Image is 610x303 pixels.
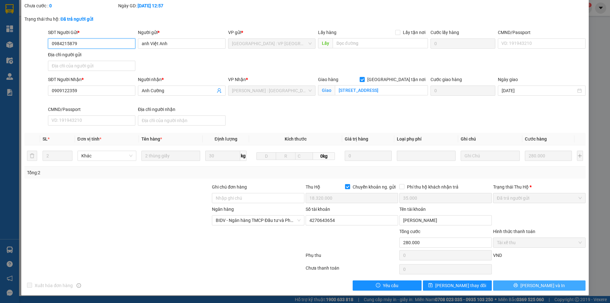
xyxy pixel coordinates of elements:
[141,136,162,141] span: Tên hàng
[423,280,492,291] button: save[PERSON_NAME] thay đổi
[138,106,225,113] div: Địa chỉ người nhận
[118,2,211,9] div: Ngày GD:
[48,29,135,36] div: SĐT Người Gửi
[404,183,461,190] span: Phí thu hộ khách nhận trả
[365,76,428,83] span: [GEOGRAPHIC_DATA] tận nơi
[43,136,48,141] span: SL
[27,151,37,161] button: delete
[212,193,304,203] input: Ghi chú đơn hàng
[525,136,547,141] span: Cước hàng
[305,265,399,276] div: Chưa thanh toán
[60,17,93,22] b: Đã trả người gửi
[513,283,518,288] span: printer
[306,184,320,189] span: Thu Hộ
[333,38,428,48] input: Dọc đường
[525,151,572,161] input: 0
[376,283,380,288] span: exclamation-circle
[430,30,459,35] label: Cước lấy hàng
[24,2,117,9] div: Chưa cước :
[335,85,428,95] input: Giao tận nơi
[399,215,492,225] input: Tên tài khoản
[240,151,247,161] span: kg
[48,76,135,83] div: SĐT Người Nhận
[295,152,313,160] input: C
[350,183,398,190] span: Chuyển khoản ng. gửi
[27,169,235,176] div: Tổng: 2
[48,61,135,71] input: Địa chỉ của người gửi
[313,152,335,160] span: 0kg
[435,282,486,289] span: [PERSON_NAME] thay đổi
[318,85,335,95] span: Giao
[428,283,433,288] span: save
[493,229,535,234] label: Hình thức thanh toán
[138,3,163,8] b: [DATE] 12:57
[256,152,276,160] input: D
[212,207,234,212] label: Ngân hàng
[520,282,565,289] span: [PERSON_NAME] và In
[345,136,368,141] span: Giá trị hàng
[399,207,426,212] label: Tên tài khoản
[353,280,422,291] button: exclamation-circleYêu cầu
[318,38,333,48] span: Lấy
[577,151,583,161] button: plus
[276,152,295,160] input: R
[138,76,225,83] div: Người nhận
[228,77,246,82] span: VP Nhận
[345,151,392,161] input: 0
[77,283,81,288] span: info-circle
[498,29,585,36] div: CMND/Passport
[49,3,52,8] b: 0
[138,29,225,36] div: Người gửi
[497,193,582,203] span: Đã trả người gửi
[400,29,428,36] span: Lấy tận nơi
[497,238,582,247] span: Tài xế thu
[493,183,586,190] div: Trạng thái Thu Hộ
[461,151,519,161] input: Ghi Chú
[305,252,399,263] div: Phụ thu
[502,87,576,94] input: Ngày giao
[48,106,135,113] div: CMND/Passport
[216,216,301,225] span: BIDV - Ngân hàng TMCP Đầu tư và Phát triển Việt Nam
[430,86,495,96] input: Cước giao hàng
[138,115,225,126] input: Địa chỉ của người nhận
[285,136,307,141] span: Kích thước
[217,88,222,93] span: user-add
[141,151,200,161] input: VD: Bàn, Ghế
[306,207,330,212] label: Số tài khoản
[48,51,135,58] div: Địa chỉ người gửi
[430,38,495,49] input: Cước lấy hàng
[214,136,237,141] span: Định lượng
[318,30,336,35] span: Lấy hàng
[318,77,338,82] span: Giao hàng
[399,229,420,234] span: Tổng cước
[394,133,458,145] th: Loại phụ phí
[232,39,312,48] span: Hà Nội : VP Hà Đông
[78,136,101,141] span: Đơn vị tính
[24,16,140,23] div: Trạng thái thu hộ:
[430,77,462,82] label: Cước giao hàng
[212,184,247,189] label: Ghi chú đơn hàng
[458,133,522,145] th: Ghi chú
[498,77,518,82] label: Ngày giao
[383,282,398,289] span: Yêu cầu
[32,282,75,289] span: Xuất hóa đơn hàng
[306,215,398,225] input: Số tài khoản
[493,280,586,291] button: printer[PERSON_NAME] và In
[493,253,502,258] span: VND
[228,29,315,36] div: VP gửi
[81,151,132,161] span: Khác
[232,86,312,95] span: Hồ Chí Minh : Kho Quận 12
